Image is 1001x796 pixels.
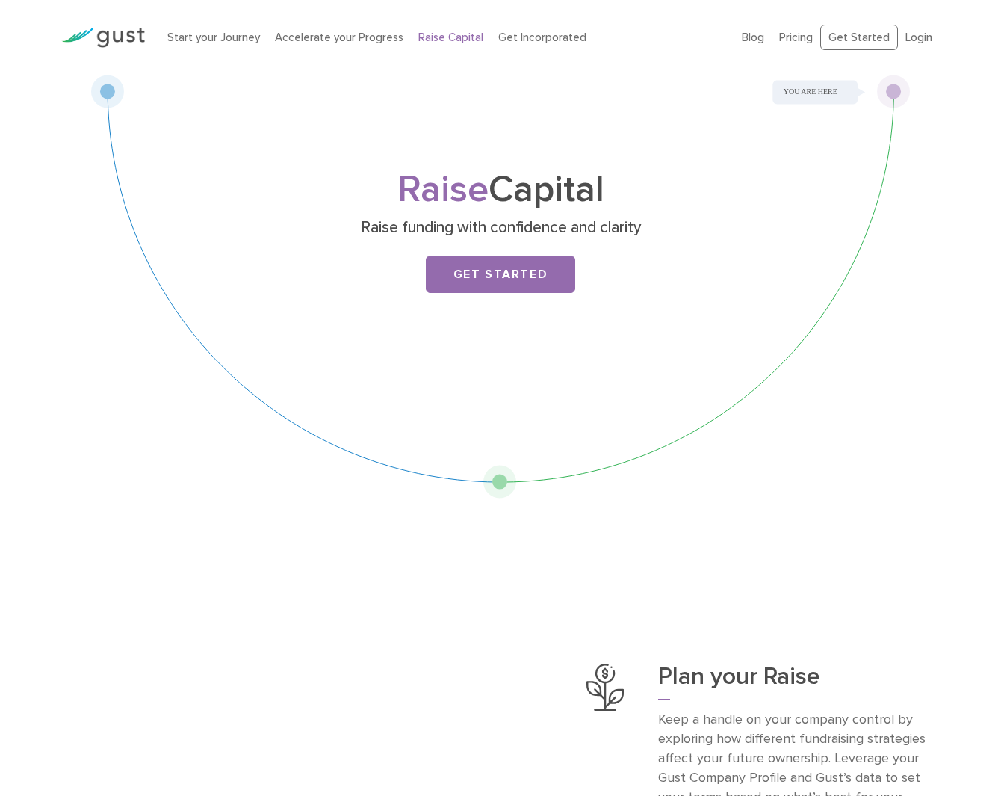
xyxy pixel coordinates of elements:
a: Blog [742,31,764,44]
h3: Plan your Raise [658,664,940,700]
img: Gust Logo [61,28,145,48]
span: Raise [397,167,489,212]
a: Accelerate your Progress [275,31,403,44]
a: Pricing [779,31,813,44]
a: Start your Journey [167,31,260,44]
a: Get Started [820,25,898,51]
a: Raise Capital [418,31,483,44]
a: Get Started [426,256,575,293]
a: Login [905,31,932,44]
p: Raise funding with confidence and clarity [211,217,790,238]
img: Plan Your Raise [586,664,624,711]
a: Get Incorporated [498,31,586,44]
h1: Capital [205,173,796,207]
